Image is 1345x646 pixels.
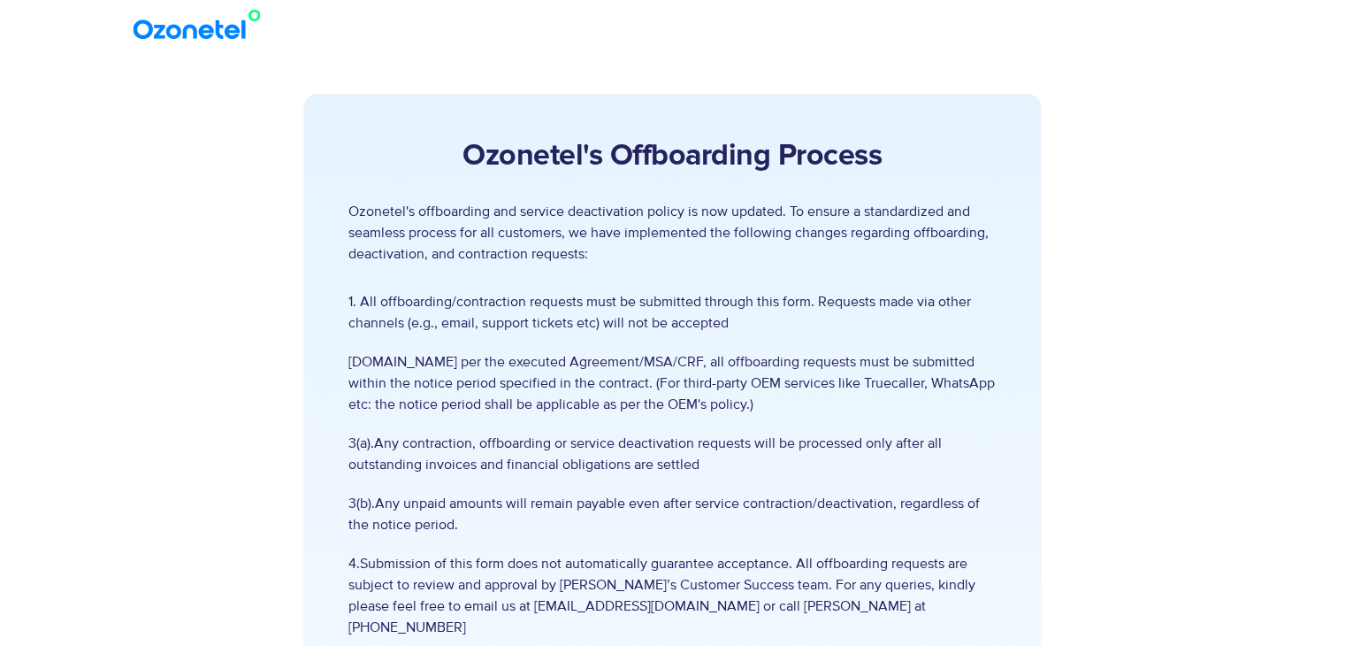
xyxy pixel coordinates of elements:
[348,201,997,265] p: Ozonetel's offboarding and service deactivation policy is now updated. To ensure a standardized a...
[348,351,997,415] span: [DOMAIN_NAME] per the executed Agreement/MSA/CRF, all offboarding requests must be submitted with...
[348,433,997,475] span: 3(a).Any contraction, offboarding or service deactivation requests will be processed only after a...
[348,291,997,334] span: 1. All offboarding/contraction requests must be submitted through this form. Requests made via ot...
[348,553,997,638] span: 4.Submission of this form does not automatically guarantee acceptance. All offboarding requests a...
[348,139,997,174] h2: Ozonetel's Offboarding Process
[348,493,997,535] span: 3(b).Any unpaid amounts will remain payable even after service contraction/deactivation, regardle...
